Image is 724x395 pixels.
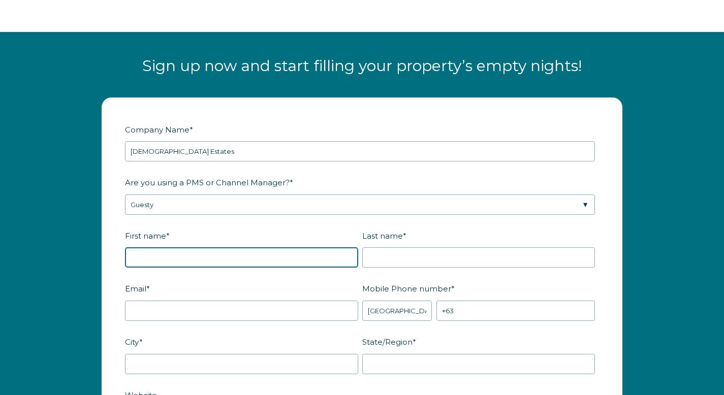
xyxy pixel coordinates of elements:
span: City [125,334,139,350]
span: Last name [362,228,403,244]
span: Are you using a PMS or Channel Manager? [125,175,290,190]
span: Email [125,281,146,297]
span: Company Name [125,122,190,138]
span: Mobile Phone number [362,281,451,297]
span: Sign up now and start filling your property’s empty nights! [142,56,582,75]
span: State/Region [362,334,413,350]
span: First name [125,228,166,244]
